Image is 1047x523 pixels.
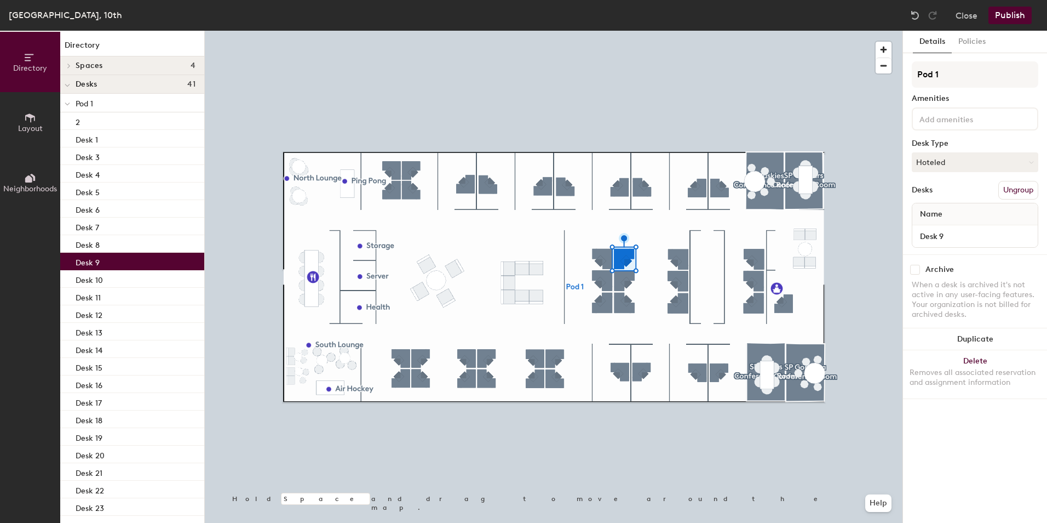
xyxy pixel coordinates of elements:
[910,368,1040,388] div: Removes all associated reservation and assignment information
[76,132,98,145] p: Desk 1
[76,61,103,70] span: Spaces
[76,325,102,338] p: Desk 13
[903,350,1047,399] button: DeleteRemoves all associated reservation and assignment information
[912,152,1038,172] button: Hoteled
[912,94,1038,103] div: Amenities
[76,272,103,285] p: Desk 10
[76,501,104,513] p: Desk 23
[998,181,1038,200] button: Ungroup
[76,308,102,320] p: Desk 12
[914,229,1036,244] input: Unnamed desk
[76,167,100,180] p: Desk 4
[927,10,938,21] img: Redo
[187,80,195,89] span: 41
[76,290,101,303] p: Desk 11
[914,204,948,224] span: Name
[912,280,1038,320] div: When a desk is archived it's not active in any user-facing features. Your organization is not bil...
[956,7,977,24] button: Close
[76,448,105,461] p: Desk 20
[191,61,195,70] span: 4
[76,237,100,250] p: Desk 8
[952,31,992,53] button: Policies
[912,139,1038,148] div: Desk Type
[76,150,100,162] p: Desk 3
[76,483,104,496] p: Desk 22
[76,430,102,443] p: Desk 19
[13,64,47,73] span: Directory
[903,328,1047,350] button: Duplicate
[76,185,100,197] p: Desk 5
[925,265,954,274] div: Archive
[18,124,43,133] span: Layout
[912,186,933,195] div: Desks
[76,395,102,408] p: Desk 17
[76,378,102,390] p: Desk 16
[76,255,100,268] p: Desk 9
[9,8,122,22] div: [GEOGRAPHIC_DATA], 10th
[76,360,102,373] p: Desk 15
[3,184,57,194] span: Neighborhoods
[76,80,97,89] span: Desks
[76,465,102,478] p: Desk 21
[76,220,99,232] p: Desk 7
[865,494,891,512] button: Help
[76,413,102,425] p: Desk 18
[913,31,952,53] button: Details
[910,10,921,21] img: Undo
[988,7,1032,24] button: Publish
[60,39,204,56] h1: Directory
[76,115,80,127] p: 2
[76,202,100,215] p: Desk 6
[76,343,102,355] p: Desk 14
[917,112,1016,125] input: Add amenities
[76,99,93,109] span: Pod 1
